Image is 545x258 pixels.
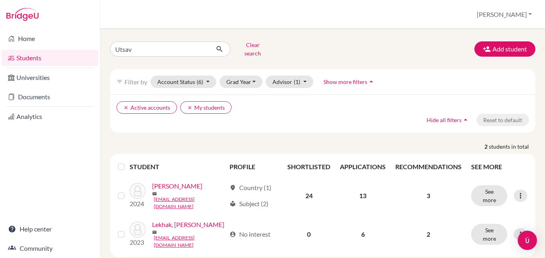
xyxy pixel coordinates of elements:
[230,231,236,238] span: account_circle
[489,142,535,151] span: students in total
[154,196,226,210] a: [EMAIL_ADDRESS][DOMAIN_NAME]
[484,142,489,151] strong: 2
[197,78,203,85] span: (6)
[474,41,535,57] button: Add student
[2,89,98,105] a: Documents
[2,240,98,256] a: Community
[471,224,507,245] button: See more
[367,78,375,86] i: arrow_drop_up
[130,157,225,176] th: STUDENT
[110,41,209,57] input: Find student by name...
[294,78,300,85] span: (1)
[130,183,146,199] img: Kandel, Utsav
[152,230,157,235] span: mail
[283,215,335,254] td: 0
[518,231,537,250] div: Open Intercom Messenger
[335,215,390,254] td: 6
[180,101,232,114] button: clearMy students
[471,185,507,206] button: See more
[390,157,466,176] th: RECOMMENDATIONS
[152,220,224,229] a: Lekhak, [PERSON_NAME]
[427,117,462,123] span: Hide all filters
[2,109,98,125] a: Analytics
[152,181,202,191] a: [PERSON_NAME]
[230,229,270,239] div: No interest
[335,176,390,215] td: 13
[220,76,263,88] button: Grad Year
[123,105,129,111] i: clear
[230,184,236,191] span: location_on
[187,105,193,111] i: clear
[462,116,470,124] i: arrow_drop_up
[317,76,382,88] button: Show more filtersarrow_drop_up
[154,234,226,249] a: [EMAIL_ADDRESS][DOMAIN_NAME]
[150,76,216,88] button: Account Status(6)
[2,70,98,86] a: Universities
[116,101,177,114] button: clearActive accounts
[2,50,98,66] a: Students
[230,201,236,207] span: local_library
[473,7,535,22] button: [PERSON_NAME]
[124,78,147,86] span: Filter by
[152,191,157,196] span: mail
[6,8,39,21] img: Bridge-U
[2,221,98,237] a: Help center
[116,78,123,85] i: filter_list
[130,221,146,238] img: Lekhak, Utsav Raj
[476,114,529,126] button: Reset to default
[230,199,268,209] div: Subject (2)
[335,157,390,176] th: APPLICATIONS
[323,78,367,85] span: Show more filters
[225,157,283,176] th: PROFILE
[130,238,146,247] p: 2023
[395,229,462,239] p: 2
[283,176,335,215] td: 24
[266,76,313,88] button: Advisor(1)
[283,157,335,176] th: SHORTLISTED
[130,199,146,209] p: 2024
[230,39,275,59] button: Clear search
[395,191,462,201] p: 3
[420,114,476,126] button: Hide all filtersarrow_drop_up
[466,157,532,176] th: SEE MORE
[230,183,271,192] div: Country (1)
[2,31,98,47] a: Home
